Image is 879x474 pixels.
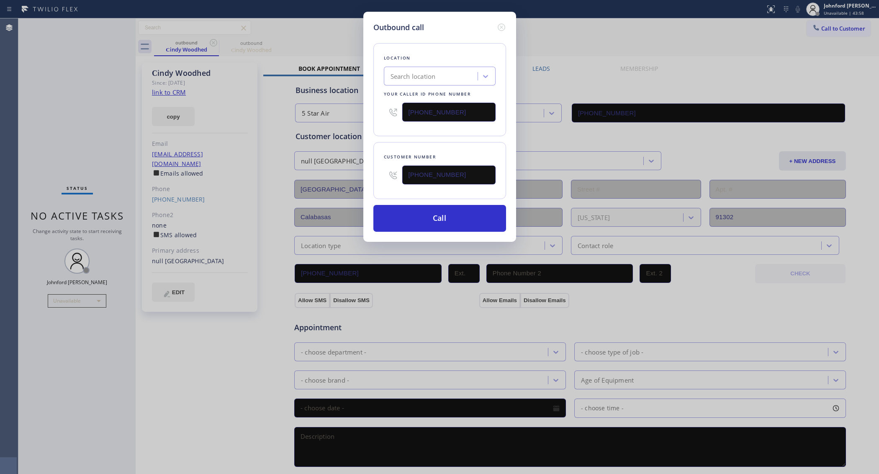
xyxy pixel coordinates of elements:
[391,72,436,81] div: Search location
[402,166,496,184] input: (123) 456-7890
[373,22,424,33] h5: Outbound call
[384,153,496,161] div: Customer number
[373,205,506,232] button: Call
[384,90,496,98] div: Your caller id phone number
[384,54,496,62] div: Location
[402,103,496,122] input: (123) 456-7890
